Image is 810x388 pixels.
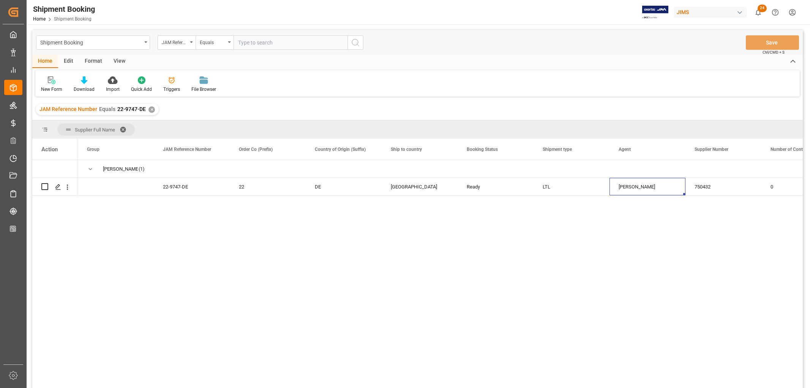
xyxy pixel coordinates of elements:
[619,147,631,152] span: Agent
[79,55,108,68] div: Format
[239,178,297,196] div: 22
[200,37,226,46] div: Equals
[239,147,273,152] span: Order Co (Prefix)
[391,178,448,196] div: [GEOGRAPHIC_DATA]
[391,147,422,152] span: Ship to country
[543,178,600,196] div: LTL
[196,35,234,50] button: open menu
[674,5,750,19] button: JIMS
[103,160,138,178] div: [PERSON_NAME] Audio GmbH
[467,178,524,196] div: Ready
[41,146,58,153] div: Action
[619,178,676,196] div: [PERSON_NAME]
[74,86,95,93] div: Download
[543,147,572,152] span: Shipment type
[32,160,78,178] div: Press SPACE to select this row.
[695,147,728,152] span: Supplier Number
[191,86,216,93] div: File Browser
[154,178,230,195] div: 22-9747-DE
[87,147,99,152] span: Group
[746,35,799,50] button: Save
[32,178,78,196] div: Press SPACE to select this row.
[467,147,498,152] span: Booking Status
[685,178,761,195] div: 750432
[315,178,373,196] div: DE
[674,7,747,18] div: JIMS
[58,55,79,68] div: Edit
[40,37,142,47] div: Shipment Booking
[347,35,363,50] button: search button
[163,147,211,152] span: JAM Reference Number
[75,127,115,133] span: Supplier Full Name
[117,106,146,112] span: 22-9747-DE
[131,86,152,93] div: Quick Add
[99,106,115,112] span: Equals
[106,86,120,93] div: Import
[750,4,767,21] button: show 24 new notifications
[315,147,366,152] span: Country of Origin (Suffix)
[39,106,97,112] span: JAM Reference Number
[163,86,180,93] div: Triggers
[139,160,145,178] span: (1)
[758,5,767,12] span: 24
[32,55,58,68] div: Home
[234,35,347,50] input: Type to search
[108,55,131,68] div: View
[767,4,784,21] button: Help Center
[158,35,196,50] button: open menu
[162,37,188,46] div: JAM Reference Number
[148,106,155,113] div: ✕
[642,6,668,19] img: Exertis%20JAM%20-%20Email%20Logo.jpg_1722504956.jpg
[36,35,150,50] button: open menu
[33,16,46,22] a: Home
[763,49,785,55] span: Ctrl/CMD + S
[41,86,62,93] div: New Form
[33,3,95,15] div: Shipment Booking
